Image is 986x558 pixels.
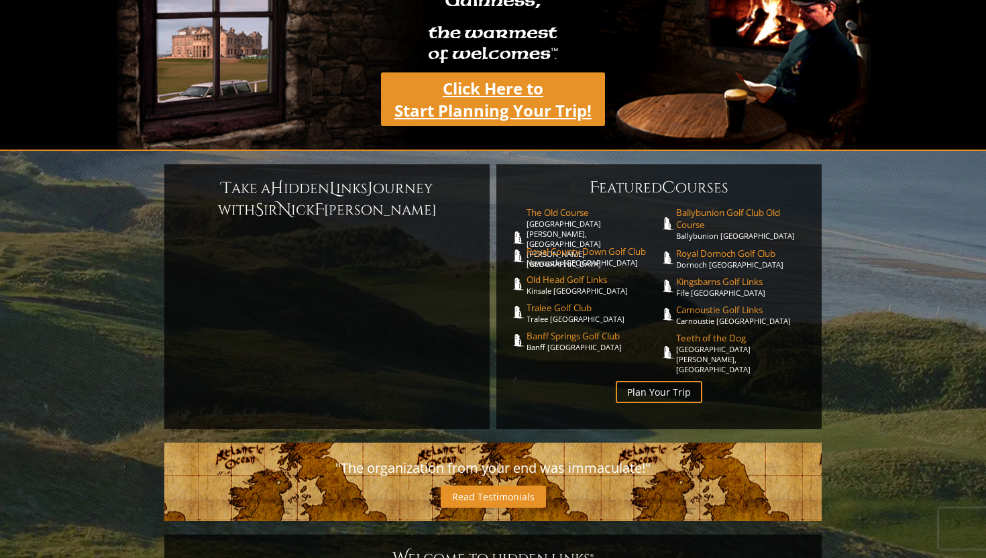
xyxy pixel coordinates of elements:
[381,72,605,126] a: Click Here toStart Planning Your Trip!
[527,207,659,269] a: The Old Course[GEOGRAPHIC_DATA][PERSON_NAME], [GEOGRAPHIC_DATA][PERSON_NAME] [GEOGRAPHIC_DATA]
[662,177,675,199] span: C
[527,330,659,352] a: Banff Springs Golf ClubBanff [GEOGRAPHIC_DATA]
[527,274,659,286] span: Old Head Golf Links
[676,207,809,241] a: Ballybunion Golf Club Old CourseBallybunion [GEOGRAPHIC_DATA]
[527,330,659,342] span: Banff Springs Golf Club
[527,245,659,258] span: Royal County Down Golf Club
[368,178,373,199] span: J
[527,245,659,268] a: Royal County Down Golf ClubNewcastle [GEOGRAPHIC_DATA]
[616,381,702,403] a: Plan Your Trip
[255,199,264,221] span: S
[676,276,809,298] a: Kingsbarns Golf LinksFife [GEOGRAPHIC_DATA]
[329,178,336,199] span: L
[178,456,808,480] p: "The organization from your end was immaculate!"
[221,178,231,199] span: T
[676,332,809,374] a: Teeth of the Dog[GEOGRAPHIC_DATA][PERSON_NAME], [GEOGRAPHIC_DATA]
[676,332,809,344] span: Teeth of the Dog
[676,207,809,231] span: Ballybunion Golf Club Old Course
[676,247,809,270] a: Royal Dornoch Golf ClubDornoch [GEOGRAPHIC_DATA]
[270,178,284,199] span: H
[527,302,659,314] span: Tralee Golf Club
[510,177,808,199] h6: eatured ourses
[527,302,659,324] a: Tralee Golf ClubTralee [GEOGRAPHIC_DATA]
[676,304,809,316] span: Carnoustie Golf Links
[178,178,476,221] h6: ake a idden inks ourney with ir ick [PERSON_NAME]
[676,247,809,260] span: Royal Dornoch Golf Club
[441,486,546,508] a: Read Testimonials
[278,199,291,221] span: N
[676,304,809,326] a: Carnoustie Golf LinksCarnoustie [GEOGRAPHIC_DATA]
[527,207,659,219] span: The Old Course
[590,177,599,199] span: F
[527,274,659,296] a: Old Head Golf LinksKinsale [GEOGRAPHIC_DATA]
[315,199,324,221] span: F
[676,276,809,288] span: Kingsbarns Golf Links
